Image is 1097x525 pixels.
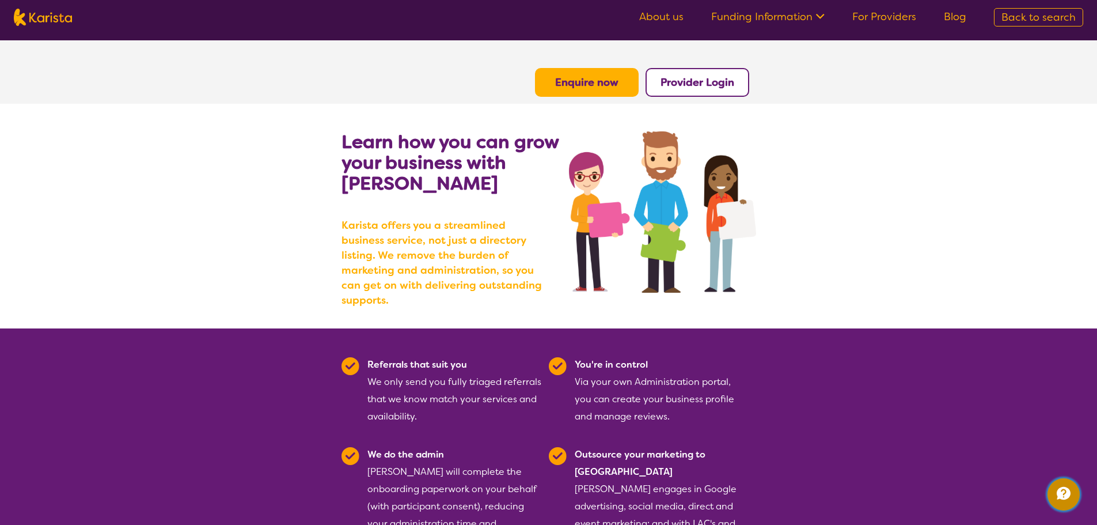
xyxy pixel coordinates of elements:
[1047,478,1080,511] button: Channel Menu
[994,8,1083,27] a: Back to search
[549,357,567,375] img: Tick
[341,218,549,308] b: Karista offers you a streamlined business service, not just a directory listing. We remove the bu...
[661,75,734,89] a: Provider Login
[575,356,749,425] div: Via your own Administration portal, you can create your business profile and manage reviews.
[14,9,72,26] img: Karista logo
[535,68,639,97] button: Enquire now
[646,68,749,97] button: Provider Login
[341,357,359,375] img: Tick
[575,358,648,371] b: You're in control
[1001,10,1076,24] span: Back to search
[341,130,559,195] b: Learn how you can grow your business with [PERSON_NAME]
[852,10,916,24] a: For Providers
[367,448,444,460] b: We do the admin
[711,10,825,24] a: Funding Information
[569,131,756,293] img: grow your business with Karista
[367,356,542,425] div: We only send you fully triaged referrals that we know match your services and availability.
[341,447,359,465] img: Tick
[367,358,467,371] b: Referrals that suit you
[555,75,618,89] a: Enquire now
[639,10,684,24] a: About us
[575,448,705,478] b: Outsource your marketing to [GEOGRAPHIC_DATA]
[944,10,966,24] a: Blog
[549,447,567,465] img: Tick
